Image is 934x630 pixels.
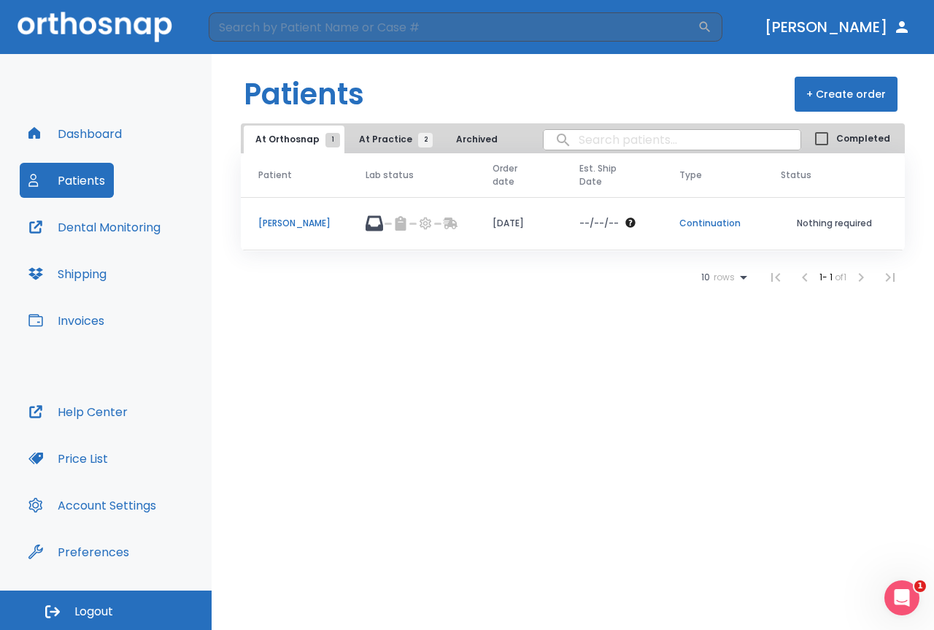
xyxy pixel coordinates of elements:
button: + Create order [795,77,898,112]
span: of 1 [835,271,846,283]
img: Orthosnap [18,12,172,42]
span: 2 [418,133,433,147]
button: Account Settings [20,488,165,523]
span: Lab status [366,169,414,182]
span: 1 [325,133,340,147]
span: Logout [74,604,113,620]
p: Nothing required [781,217,887,230]
button: Invoices [20,303,113,338]
button: Preferences [20,534,138,569]
iframe: Intercom live chat [884,580,919,615]
p: Continuation [679,217,746,230]
h1: Patients [244,72,364,116]
button: Dental Monitoring [20,210,169,245]
span: rows [710,272,735,283]
span: 1 [914,580,926,592]
span: Completed [836,132,890,145]
span: 1 - 1 [819,271,835,283]
button: Help Center [20,394,136,429]
input: search [544,126,800,154]
span: Type [679,169,702,182]
span: At Orthosnap [255,133,333,146]
td: [DATE] [475,197,562,250]
button: Price List [20,441,117,476]
span: Status [781,169,811,182]
input: Search by Patient Name or Case # [209,12,698,42]
span: Patient [258,169,292,182]
div: The date will be available after approving treatment plan [579,217,644,230]
button: Shipping [20,256,115,291]
span: Est. Ship Date [579,162,633,188]
span: Order date [493,162,534,188]
button: Patients [20,163,114,198]
button: [PERSON_NAME] [759,14,916,40]
p: --/--/-- [579,217,619,230]
div: tabs [244,126,502,153]
p: [PERSON_NAME] [258,217,331,230]
span: At Practice [359,133,425,146]
button: Archived [440,126,513,153]
button: Dashboard [20,116,131,151]
span: 10 [701,272,710,283]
